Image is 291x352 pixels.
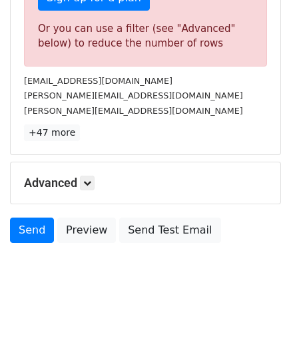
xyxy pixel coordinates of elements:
[24,124,80,141] a: +47 more
[119,218,220,243] a: Send Test Email
[224,288,291,352] iframe: Chat Widget
[24,76,172,86] small: [EMAIL_ADDRESS][DOMAIN_NAME]
[38,21,253,51] div: Or you can use a filter (see "Advanced" below) to reduce the number of rows
[57,218,116,243] a: Preview
[24,176,267,190] h5: Advanced
[24,106,243,116] small: [PERSON_NAME][EMAIL_ADDRESS][DOMAIN_NAME]
[10,218,54,243] a: Send
[24,90,243,100] small: [PERSON_NAME][EMAIL_ADDRESS][DOMAIN_NAME]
